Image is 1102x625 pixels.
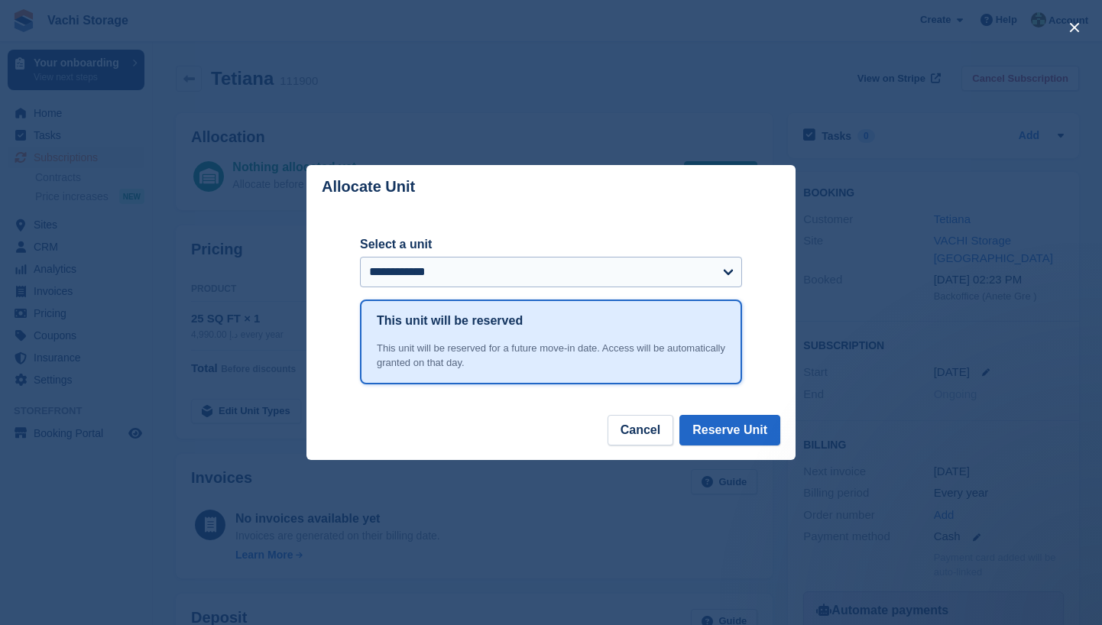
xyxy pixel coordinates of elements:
button: close [1062,15,1087,40]
div: This unit will be reserved for a future move-in date. Access will be automatically granted on tha... [377,341,725,371]
h1: This unit will be reserved [377,312,523,330]
label: Select a unit [360,235,742,254]
p: Allocate Unit [322,178,415,196]
button: Reserve Unit [679,415,780,445]
button: Cancel [608,415,673,445]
